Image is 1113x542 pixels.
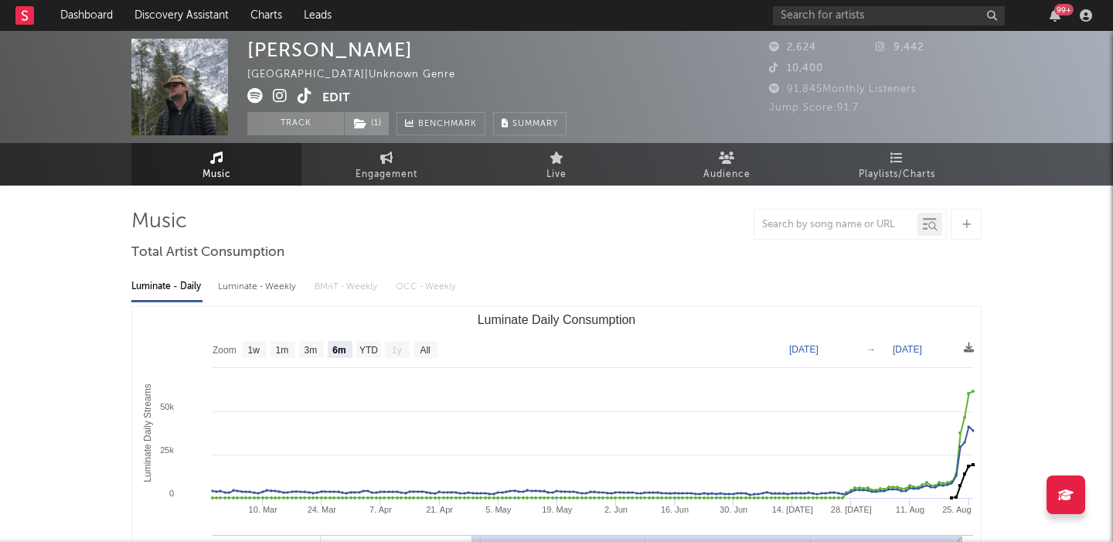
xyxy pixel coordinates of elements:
text: 7. Apr [369,505,392,514]
text: 1w [248,345,260,356]
text: 1y [392,345,402,356]
div: [GEOGRAPHIC_DATA] | Unknown Genre [247,66,473,84]
span: ( 1 ) [344,112,390,135]
text: 50k [160,402,174,411]
div: Luminate - Weekly [218,274,299,300]
text: 25. Aug [942,505,971,514]
text: 21. Apr [426,505,453,514]
text: 11. Aug [896,505,924,514]
div: 99 + [1054,4,1074,15]
text: 28. [DATE] [831,505,872,514]
text: [DATE] [893,344,922,355]
text: 24. Mar [308,505,337,514]
text: 10. Mar [249,505,278,514]
span: Audience [703,165,751,184]
text: [DATE] [789,344,819,355]
span: Jump Score: 91.7 [769,103,859,113]
span: Total Artist Consumption [131,244,284,262]
input: Search by song name or URL [754,219,917,231]
button: Edit [322,88,350,107]
span: 91,845 Monthly Listeners [769,84,917,94]
div: Luminate - Daily [131,274,203,300]
text: 14. [DATE] [772,505,813,514]
text: 0 [169,489,174,498]
button: Track [247,112,344,135]
text: Zoom [213,345,237,356]
span: 2,624 [769,43,816,53]
a: Audience [642,143,812,186]
span: Engagement [356,165,417,184]
text: YTD [359,345,378,356]
text: → [866,344,876,355]
a: Benchmark [397,112,485,135]
span: Playlists/Charts [859,165,935,184]
span: 9,442 [876,43,924,53]
input: Search for artists [773,6,1005,26]
a: Playlists/Charts [812,143,982,186]
text: 19. May [542,505,573,514]
span: Live [546,165,567,184]
span: Music [203,165,231,184]
span: Benchmark [418,115,477,134]
button: 99+ [1050,9,1060,22]
span: Summary [512,120,558,128]
text: 25k [160,445,174,455]
text: 3m [305,345,318,356]
span: 10,400 [769,63,823,73]
a: Live [471,143,642,186]
text: 2. Jun [604,505,628,514]
text: 1m [276,345,289,356]
text: 30. Jun [720,505,747,514]
text: 6m [332,345,345,356]
text: Luminate Daily Streams [142,383,153,482]
text: 16. Jun [661,505,689,514]
button: (1) [345,112,389,135]
a: Music [131,143,301,186]
button: Summary [493,112,567,135]
a: Engagement [301,143,471,186]
text: 5. May [485,505,512,514]
text: All [420,345,430,356]
div: [PERSON_NAME] [247,39,413,61]
text: Luminate Daily Consumption [478,313,636,326]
